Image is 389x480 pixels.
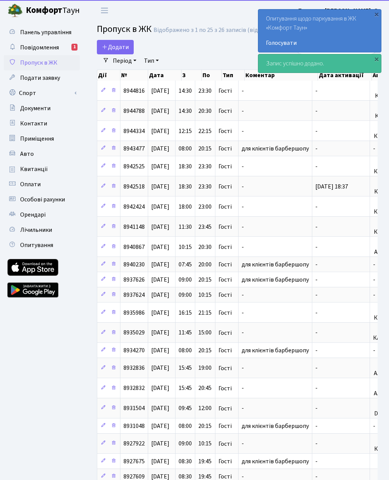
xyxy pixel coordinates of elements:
[373,144,375,153] span: -
[20,28,71,36] span: Панель управління
[20,150,34,158] span: Авто
[151,144,169,153] span: [DATE]
[151,440,169,448] span: [DATE]
[123,309,145,317] span: 8935986
[242,346,309,355] span: для клієнтів барбершопу
[179,127,192,135] span: 12:15
[218,204,232,210] span: Гості
[315,346,318,355] span: -
[26,4,62,16] b: Комфорт
[179,87,192,95] span: 14:30
[218,244,232,250] span: Гості
[123,364,145,372] span: 8932836
[242,440,244,448] span: -
[123,457,145,466] span: 8927675
[198,144,212,153] span: 20:15
[179,243,192,251] span: 10:15
[198,364,212,372] span: 19:00
[123,329,145,337] span: 8935029
[315,309,318,317] span: -
[242,223,244,231] span: -
[179,457,192,466] span: 08:30
[198,457,212,466] span: 19:45
[315,243,318,251] span: -
[242,457,309,466] span: для клієнтів барбершопу
[110,54,139,67] a: Період
[102,43,129,51] span: Додати
[4,222,80,238] a: Лічильники
[179,404,192,413] span: 09:45
[218,330,232,336] span: Гості
[123,384,145,393] span: 8932832
[20,104,51,112] span: Документи
[182,70,202,81] th: З
[218,292,232,298] span: Гості
[315,404,318,413] span: -
[151,276,169,284] span: [DATE]
[242,276,309,284] span: для клієнтів барбершопу
[179,291,192,299] span: 09:00
[315,291,318,299] span: -
[123,144,145,153] span: 8943477
[179,364,192,372] span: 15:45
[198,107,212,115] span: 20:30
[198,329,212,337] span: 15:00
[151,260,169,269] span: [DATE]
[315,276,318,284] span: -
[198,162,212,171] span: 23:30
[123,107,145,115] span: 8944788
[218,385,232,391] span: Гості
[315,127,318,135] span: -
[315,144,318,153] span: -
[4,25,80,40] a: Панель управління
[151,87,169,95] span: [DATE]
[123,404,145,413] span: 8931504
[123,346,145,355] span: 8934270
[373,55,380,63] div: ×
[123,260,145,269] span: 8940230
[242,422,309,430] span: для клієнтів барбершопу
[242,329,244,337] span: -
[179,260,192,269] span: 07:45
[151,182,169,191] span: [DATE]
[218,261,232,268] span: Гості
[315,440,318,448] span: -
[4,207,80,222] a: Орендарі
[218,224,232,230] span: Гості
[373,346,375,355] span: -
[151,223,169,231] span: [DATE]
[97,40,134,54] a: Додати
[4,40,80,55] a: Повідомлення1
[179,309,192,317] span: 16:15
[198,422,212,430] span: 20:15
[4,177,80,192] a: Оплати
[315,364,318,372] span: -
[151,243,169,251] span: [DATE]
[198,384,212,393] span: 20:45
[315,87,318,95] span: -
[218,423,232,429] span: Гості
[151,364,169,372] span: [DATE]
[4,238,80,253] a: Опитування
[198,346,212,355] span: 20:15
[315,223,318,231] span: -
[218,108,232,114] span: Гості
[20,119,47,128] span: Контакти
[318,70,372,81] th: Дата активації
[151,309,169,317] span: [DATE]
[4,70,80,86] a: Подати заявку
[218,88,232,94] span: Гості
[179,107,192,115] span: 14:30
[123,203,145,211] span: 8942424
[151,422,169,430] span: [DATE]
[218,347,232,353] span: Гості
[198,276,212,284] span: 20:15
[245,70,318,81] th: Коментар
[123,223,145,231] span: 8941148
[315,203,318,211] span: -
[222,70,245,81] th: Тип
[315,329,318,337] span: -
[315,384,318,393] span: -
[373,10,380,18] div: ×
[315,422,318,430] span: -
